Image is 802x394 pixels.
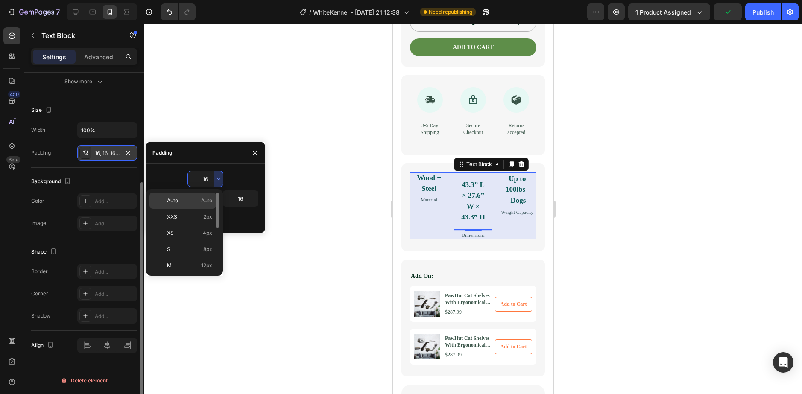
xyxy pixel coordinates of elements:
[95,268,135,276] div: Add...
[429,8,472,16] span: Need republishing
[223,191,258,206] input: Auto
[42,53,66,61] p: Settings
[635,8,691,17] span: 1 product assigned
[31,219,46,227] div: Image
[167,262,172,269] span: M
[78,123,137,138] input: Auto
[31,105,54,116] div: Size
[31,374,137,388] button: Delete element
[31,176,73,187] div: Background
[201,262,212,269] span: 12px
[31,340,56,351] div: Align
[31,246,59,258] div: Shape
[95,312,135,320] div: Add...
[309,8,311,17] span: /
[745,3,781,20] button: Publish
[752,8,774,17] div: Publish
[167,229,174,237] span: XS
[95,220,135,228] div: Add...
[201,197,212,204] span: Auto
[31,126,45,134] div: Width
[31,268,48,275] div: Border
[167,197,178,204] span: Auto
[31,312,51,320] div: Shadow
[628,3,710,20] button: 1 product assigned
[61,376,108,386] div: Delete element
[152,149,173,157] div: Padding
[188,171,223,187] input: Auto
[167,245,170,253] span: S
[8,91,20,98] div: 450
[31,149,51,157] div: Padding
[203,229,212,237] span: 4px
[6,156,20,163] div: Beta
[64,77,104,86] div: Show more
[31,290,48,298] div: Corner
[203,213,212,221] span: 2px
[167,213,177,221] span: XXS
[31,197,44,205] div: Color
[84,53,113,61] p: Advanced
[313,8,400,17] span: WhiteKennel - [DATE] 21:12:38
[95,198,135,205] div: Add...
[203,245,212,253] span: 8px
[161,3,196,20] div: Undo/Redo
[393,24,553,394] iframe: Design area
[773,352,793,373] div: Open Intercom Messenger
[56,7,60,17] p: 7
[31,74,137,89] button: Show more
[3,3,64,20] button: 7
[95,290,135,298] div: Add...
[95,149,120,157] div: 16, 16, 16, 16
[41,30,114,41] p: Text Block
